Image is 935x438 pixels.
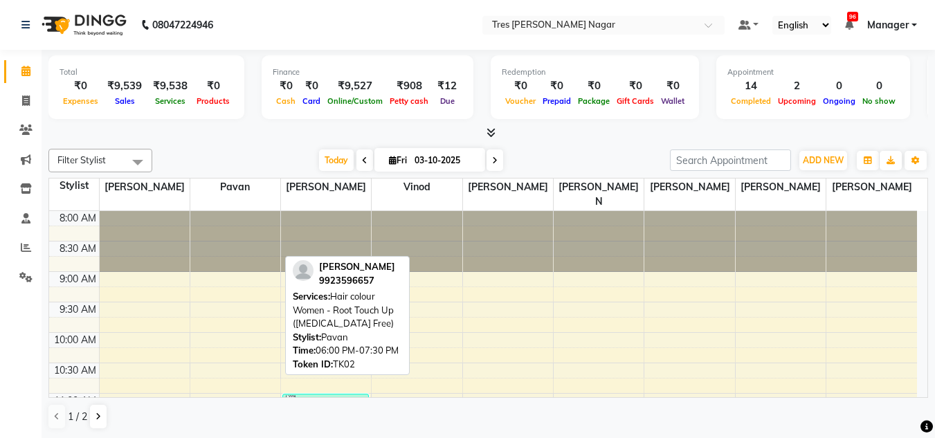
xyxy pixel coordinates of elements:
[819,78,859,94] div: 0
[859,78,899,94] div: 0
[324,78,386,94] div: ₹9,527
[859,96,899,106] span: No show
[57,211,99,226] div: 8:00 AM
[845,19,853,31] a: 96
[100,179,190,196] span: [PERSON_NAME]
[502,96,539,106] span: Voucher
[803,155,844,165] span: ADD NEW
[293,291,394,329] span: Hair colour Women - Root Touch Up ([MEDICAL_DATA] Free)
[319,274,395,288] div: 9923596657
[68,410,87,424] span: 1 / 2
[293,291,330,302] span: Services:
[819,96,859,106] span: Ongoing
[193,78,233,94] div: ₹0
[613,96,657,106] span: Gift Cards
[111,96,138,106] span: Sales
[847,12,858,21] span: 96
[657,96,688,106] span: Wallet
[57,302,99,317] div: 9:30 AM
[152,6,213,44] b: 08047224946
[867,18,909,33] span: Manager
[727,96,774,106] span: Completed
[293,358,402,372] div: TK02
[463,179,553,196] span: [PERSON_NAME]
[147,78,193,94] div: ₹9,538
[410,150,480,171] input: 2025-10-03
[613,78,657,94] div: ₹0
[299,96,324,106] span: Card
[774,96,819,106] span: Upcoming
[293,331,321,343] span: Stylist:
[324,96,386,106] span: Online/Custom
[51,363,99,378] div: 10:30 AM
[57,154,106,165] span: Filter Stylist
[102,78,147,94] div: ₹9,539
[554,179,644,210] span: [PERSON_NAME] N
[539,78,574,94] div: ₹0
[293,331,402,345] div: Pavan
[51,394,99,408] div: 11:00 AM
[281,179,371,196] span: [PERSON_NAME]
[736,179,826,196] span: [PERSON_NAME]
[574,78,613,94] div: ₹0
[657,78,688,94] div: ₹0
[51,333,99,347] div: 10:00 AM
[273,78,299,94] div: ₹0
[644,179,734,196] span: [PERSON_NAME]
[319,261,395,272] span: [PERSON_NAME]
[727,66,899,78] div: Appointment
[293,260,314,281] img: profile
[152,96,189,106] span: Services
[502,66,688,78] div: Redemption
[57,241,99,256] div: 8:30 AM
[502,78,539,94] div: ₹0
[727,78,774,94] div: 14
[273,66,462,78] div: Finance
[293,345,316,356] span: Time:
[293,344,402,358] div: 06:00 PM-07:30 PM
[539,96,574,106] span: Prepaid
[35,6,130,44] img: logo
[386,78,432,94] div: ₹908
[60,66,233,78] div: Total
[437,96,458,106] span: Due
[670,149,791,171] input: Search Appointment
[60,78,102,94] div: ₹0
[319,149,354,171] span: Today
[386,96,432,106] span: Petty cash
[299,78,324,94] div: ₹0
[385,155,410,165] span: Fri
[432,78,462,94] div: ₹12
[57,272,99,286] div: 9:00 AM
[190,179,280,196] span: Pavan
[574,96,613,106] span: Package
[293,358,333,369] span: Token ID:
[273,96,299,106] span: Cash
[826,179,917,196] span: [PERSON_NAME]
[372,179,462,196] span: Vinod
[193,96,233,106] span: Products
[799,151,847,170] button: ADD NEW
[49,179,99,193] div: Stylist
[60,96,102,106] span: Expenses
[774,78,819,94] div: 2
